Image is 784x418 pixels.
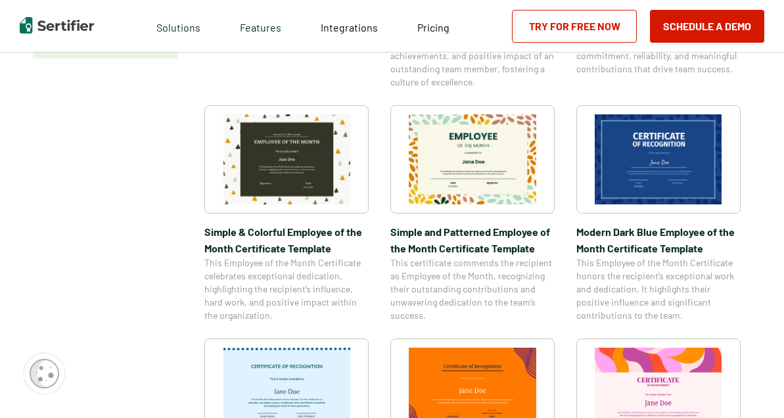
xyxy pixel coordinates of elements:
[390,23,555,89] span: This Employee of the Month Certificate celebrates the dedication, achievements, and positive impa...
[512,10,637,43] a: Try for Free Now
[390,256,555,322] span: This certificate commends the recipient as Employee of the Month, recognizing their outstanding c...
[156,18,200,34] span: Solutions
[204,105,369,322] a: Simple & Colorful Employee of the Month Certificate TemplateSimple & Colorful Employee of the Mon...
[576,105,741,322] a: Modern Dark Blue Employee of the Month Certificate TemplateModern Dark Blue Employee of the Month...
[204,256,369,322] span: This Employee of the Month Certificate celebrates exceptional dedication, highlighting the recipi...
[417,18,450,34] a: Pricing
[321,21,378,34] span: Integrations
[321,18,378,34] a: Integrations
[417,21,450,34] span: Pricing
[576,223,741,256] span: Modern Dark Blue Employee of the Month Certificate Template
[30,359,59,388] img: Cookie Popup Icon
[576,256,741,322] span: This Employee of the Month Certificate honors the recipient’s exceptional work and dedication. It...
[595,114,722,204] img: Modern Dark Blue Employee of the Month Certificate Template
[409,114,536,204] img: Simple and Patterned Employee of the Month Certificate Template
[20,17,94,34] img: Sertifier | Digital Credentialing Platform
[240,18,281,34] span: Features
[650,10,764,43] button: Schedule a Demo
[390,105,555,322] a: Simple and Patterned Employee of the Month Certificate TemplateSimple and Patterned Employee of t...
[204,223,369,256] span: Simple & Colorful Employee of the Month Certificate Template
[718,355,784,418] iframe: Chat Widget
[390,223,555,256] span: Simple and Patterned Employee of the Month Certificate Template
[223,114,351,204] img: Simple & Colorful Employee of the Month Certificate Template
